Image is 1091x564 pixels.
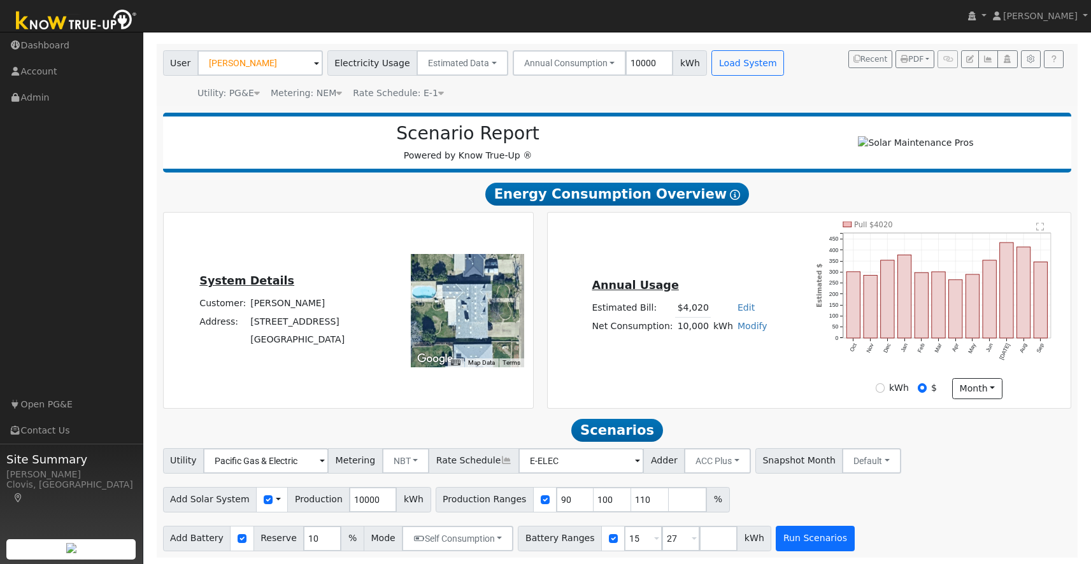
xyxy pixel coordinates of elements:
[197,295,248,313] td: Customer:
[6,451,136,468] span: Site Summary
[865,342,875,354] text: Nov
[934,342,943,354] text: Mar
[353,88,444,98] span: Alias: None
[755,448,843,474] span: Snapshot Month
[829,291,839,297] text: 200
[327,50,417,76] span: Electricity Usage
[918,383,927,392] input: $
[730,190,740,200] i: Show Help
[485,183,749,206] span: Energy Consumption Overview
[503,359,520,366] a: Terms (opens in new tab)
[916,342,926,354] text: Feb
[341,526,364,551] span: %
[429,448,519,474] span: Rate Schedule
[364,526,403,551] span: Mode
[901,55,923,64] span: PDF
[829,302,839,308] text: 150
[592,279,678,292] u: Annual Usage
[829,236,839,242] text: 450
[864,275,877,338] rect: onclick=""
[451,358,460,367] button: Keyboard shortcuts
[985,342,994,353] text: Jun
[414,351,456,367] img: Google
[513,50,627,76] button: Annual Consumption
[737,526,771,551] span: kWh
[889,381,909,395] label: kWh
[417,50,508,76] button: Estimated Data
[1018,342,1029,354] text: Aug
[199,274,294,287] u: System Details
[829,269,839,275] text: 300
[998,342,1011,361] text: [DATE]
[518,526,602,551] span: Battery Ranges
[197,313,248,330] td: Address:
[203,448,329,474] input: Select a Utility
[849,342,859,353] text: Oct
[836,335,839,341] text: 0
[854,220,893,229] text: Pull $4020
[571,419,662,442] span: Scenarios
[882,342,892,354] text: Dec
[898,255,911,338] rect: onclick=""
[829,313,839,319] text: 100
[848,50,893,68] button: Recent
[815,264,823,307] text: Estimated $
[518,448,644,474] input: Select a Rate Schedule
[997,50,1017,68] button: Login As
[253,526,304,551] span: Reserve
[287,487,350,512] span: Production
[978,50,998,68] button: Multi-Series Graph
[675,317,711,335] td: 10,000
[66,543,76,553] img: retrieve
[176,123,760,145] h2: Scenario Report
[895,50,934,68] button: PDF
[436,487,534,512] span: Production Ranges
[163,50,198,76] span: User
[829,279,839,286] text: 250
[163,487,257,512] span: Add Solar System
[881,260,894,338] rect: onclick=""
[966,274,980,338] rect: onclick=""
[590,317,675,335] td: Net Consumption:
[468,358,495,367] button: Map Data
[10,7,143,36] img: Know True-Up
[832,324,839,330] text: 50
[949,279,962,338] rect: onclick=""
[829,258,839,264] text: 350
[967,342,977,355] text: May
[684,448,751,474] button: ACC Plus
[13,493,24,503] a: Map
[1021,50,1041,68] button: Settings
[402,526,513,551] button: Self Consumption
[738,302,755,313] a: Edit
[711,50,784,76] button: Load System
[163,448,204,474] span: Utility
[590,299,675,317] td: Estimated Bill:
[738,321,767,331] a: Modify
[915,272,928,338] rect: onclick=""
[673,50,707,76] span: kWh
[931,381,937,395] label: $
[1036,222,1044,231] text: 
[776,526,854,551] button: Run Scenarios
[169,123,767,162] div: Powered by Know True-Up ®
[1017,247,1030,338] rect: onclick=""
[328,448,383,474] span: Metering
[952,378,1002,400] button: month
[414,351,456,367] a: Open this area in Google Maps (opens a new window)
[842,448,901,474] button: Default
[983,260,996,338] rect: onclick=""
[858,136,973,150] img: Solar Maintenance Pros
[1036,342,1046,354] text: Sep
[951,342,960,353] text: Apr
[248,295,347,313] td: [PERSON_NAME]
[163,526,231,551] span: Add Battery
[1034,262,1047,338] rect: onclick=""
[932,272,945,338] rect: onclick=""
[248,313,347,330] td: [STREET_ADDRESS]
[6,478,136,505] div: Clovis, [GEOGRAPHIC_DATA]
[675,299,711,317] td: $4,020
[382,448,430,474] button: NBT
[197,50,323,76] input: Select a User
[1003,11,1078,21] span: [PERSON_NAME]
